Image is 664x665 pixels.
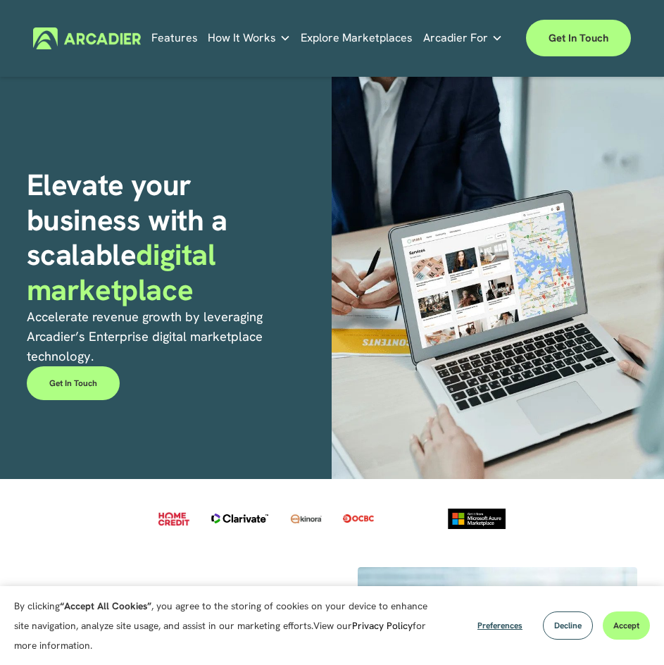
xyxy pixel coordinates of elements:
[526,20,631,56] a: Get in touch
[352,619,413,632] a: Privacy Policy
[467,611,533,640] button: Preferences
[27,366,120,400] a: Get in touch
[208,27,291,49] a: folder dropdown
[60,599,151,612] strong: “Accept All Cookies”
[477,620,522,631] span: Preferences
[423,28,488,48] span: Arcadier For
[27,307,307,366] p: Accelerate revenue growth by leveraging Arcadier’s Enterprise digital marketplace technology.
[33,27,141,49] img: Arcadier
[151,27,198,49] a: Features
[301,27,413,49] a: Explore Marketplaces
[543,611,593,640] button: Decline
[613,620,639,631] span: Accept
[27,166,234,274] strong: Elevate your business with a scalable
[14,596,432,655] p: By clicking , you agree to the storing of cookies on your device to enhance site navigation, anal...
[27,235,223,309] strong: digital marketplace
[208,28,276,48] span: How It Works
[423,27,503,49] a: folder dropdown
[603,611,650,640] button: Accept
[554,620,582,631] span: Decline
